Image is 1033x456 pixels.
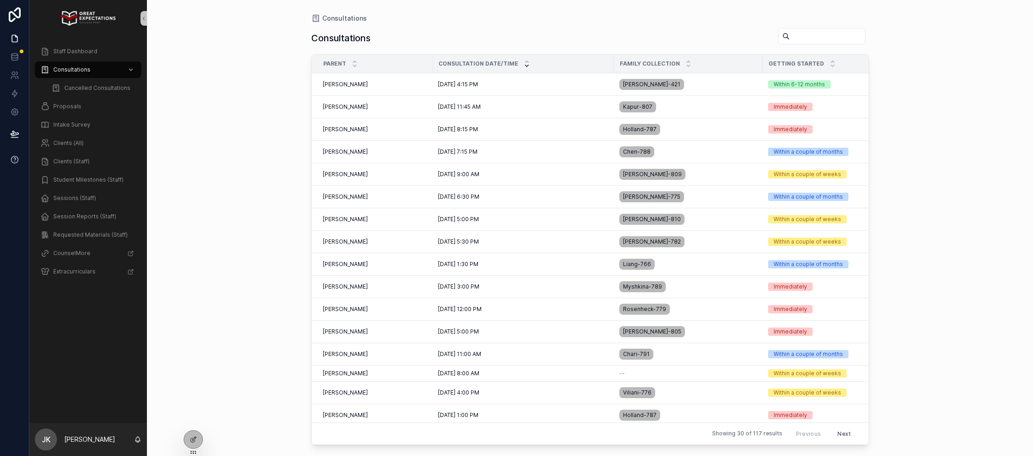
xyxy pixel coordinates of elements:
[712,430,782,438] span: Showing 30 of 117 results
[774,283,807,291] div: Immediately
[35,208,141,225] a: Session Reports (Staff)
[322,14,367,23] span: Consultations
[323,126,368,133] span: [PERSON_NAME]
[35,172,141,188] a: Student Milestones (Staff)
[438,148,608,156] a: [DATE] 7:15 PM
[769,60,824,67] span: Getting Started
[438,171,608,178] a: [DATE] 9:00 AM
[768,238,877,246] a: Within a couple of weeks
[35,263,141,280] a: Extracurriculars
[29,37,147,292] div: scrollable content
[323,60,346,67] span: Parent
[774,103,807,111] div: Immediately
[323,350,368,358] span: [PERSON_NAME]
[774,125,807,133] div: Immediately
[53,176,124,184] span: Student Milestones (Staff)
[323,216,427,223] a: [PERSON_NAME]
[323,216,368,223] span: [PERSON_NAME]
[323,148,368,156] span: [PERSON_NAME]
[438,103,608,111] a: [DATE] 11:45 AM
[623,306,666,313] span: Rosenheck-779
[774,148,843,156] div: Within a couple of months
[311,32,371,44] h1: Consultations
[620,60,680,67] span: Family collection
[438,412,478,419] span: [DATE] 1:00 PM
[619,408,757,423] a: Holland-787
[438,126,608,133] a: [DATE] 8:15 PM
[61,11,115,26] img: App logo
[35,43,141,60] a: Staff Dashboard
[438,328,479,335] span: [DATE] 5:00 PM
[323,328,368,335] span: [PERSON_NAME]
[619,370,757,377] a: --
[619,324,757,339] a: [PERSON_NAME]-805
[323,412,368,419] span: [PERSON_NAME]
[438,412,608,419] a: [DATE] 1:00 PM
[53,195,96,202] span: Sessions (Staff)
[323,238,368,245] span: [PERSON_NAME]
[438,216,479,223] span: [DATE] 5:00 PM
[35,117,141,133] a: Intake Survey
[35,245,141,261] a: CounselMore
[619,100,757,114] a: Kapur-807
[323,306,427,313] a: [PERSON_NAME]
[53,66,90,73] span: Consultations
[619,257,757,272] a: Liang-766
[768,389,877,397] a: Within a couple of weeks
[623,171,682,178] span: [PERSON_NAME]-809
[438,126,478,133] span: [DATE] 8:15 PM
[774,328,807,336] div: Immediately
[438,238,479,245] span: [DATE] 5:30 PM
[438,81,478,88] span: [DATE] 4:15 PM
[35,190,141,206] a: Sessions (Staff)
[323,370,427,377] a: [PERSON_NAME]
[623,103,652,111] span: Kapur-807
[53,231,128,239] span: Requested Materials (Staff)
[623,81,680,88] span: [PERSON_NAME]-421
[774,215,841,223] div: Within a couple of weeks
[53,121,90,128] span: Intake Survey
[768,148,877,156] a: Within a couple of months
[623,350,650,358] span: Chari-791
[53,48,97,55] span: Staff Dashboard
[774,350,843,358] div: Within a couple of months
[438,238,608,245] a: [DATE] 5:30 PM
[323,283,368,290] span: [PERSON_NAME]
[323,148,427,156] a: [PERSON_NAME]
[438,350,608,358] a: [DATE] 11:00 AM
[774,80,825,89] div: Within 6-12 months
[323,261,368,268] span: [PERSON_NAME]
[438,328,608,335] a: [DATE] 5:00 PM
[323,171,368,178] span: [PERSON_NAME]
[619,167,757,182] a: [PERSON_NAME]-809
[323,389,427,396] a: [PERSON_NAME]
[619,279,757,294] a: Myshkina-789
[619,122,757,137] a: Holland-787
[64,84,130,92] span: Cancelled Consultations
[623,412,657,419] span: Holland-787
[438,306,608,313] a: [DATE] 12:00 PM
[619,302,757,317] a: Rosenheck-779
[53,213,116,220] span: Session Reports (Staff)
[323,389,368,396] span: [PERSON_NAME]
[619,347,757,361] a: Chari-791
[768,283,877,291] a: Immediately
[774,369,841,378] div: Within a couple of weeks
[619,212,757,227] a: [PERSON_NAME]-810
[438,216,608,223] a: [DATE] 5:00 PM
[768,103,877,111] a: Immediately
[323,171,427,178] a: [PERSON_NAME]
[35,98,141,115] a: Proposals
[774,305,807,313] div: Immediately
[619,385,757,400] a: Viliani-776
[438,350,481,358] span: [DATE] 11:00 AM
[774,411,807,419] div: Immediately
[438,81,608,88] a: [DATE] 4:15 PM
[323,328,427,335] a: [PERSON_NAME]
[623,389,651,396] span: Viliani-776
[323,306,368,313] span: [PERSON_NAME]
[619,145,757,159] a: Chen-788
[53,158,90,165] span: Clients (Staff)
[438,283,479,290] span: [DATE] 3:00 PM
[323,412,427,419] a: [PERSON_NAME]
